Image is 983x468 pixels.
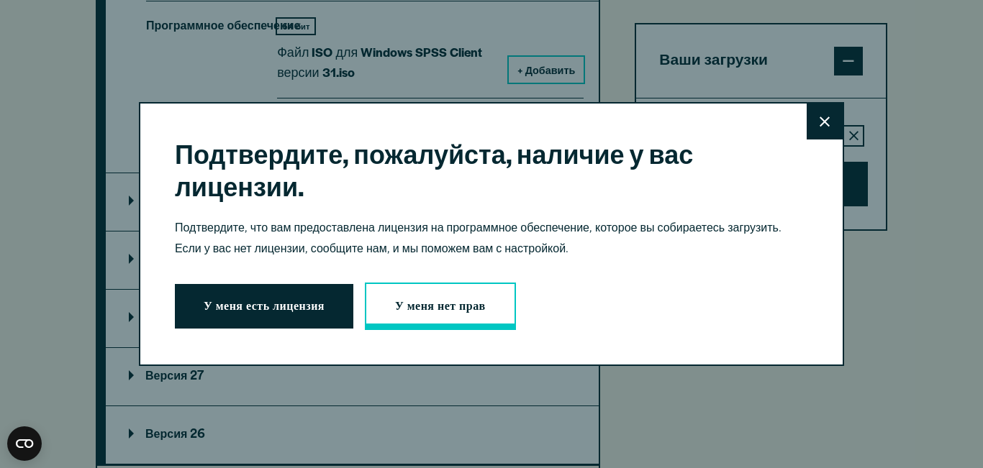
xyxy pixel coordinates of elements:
[175,137,693,203] font: Подтвердите, пожалуйста, наличие у вас лицензии.
[395,301,486,313] font: У меня нет прав
[7,426,42,461] button: Открыть виджет CMP
[365,283,516,330] a: У меня нет прав
[175,223,782,255] font: Подтвердите, что вам предоставлена ​​лицензия на программное обеспечение, которое вы собираетесь ...
[175,284,353,329] button: У меня есть лицензия
[204,301,325,313] font: У меня есть лицензия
